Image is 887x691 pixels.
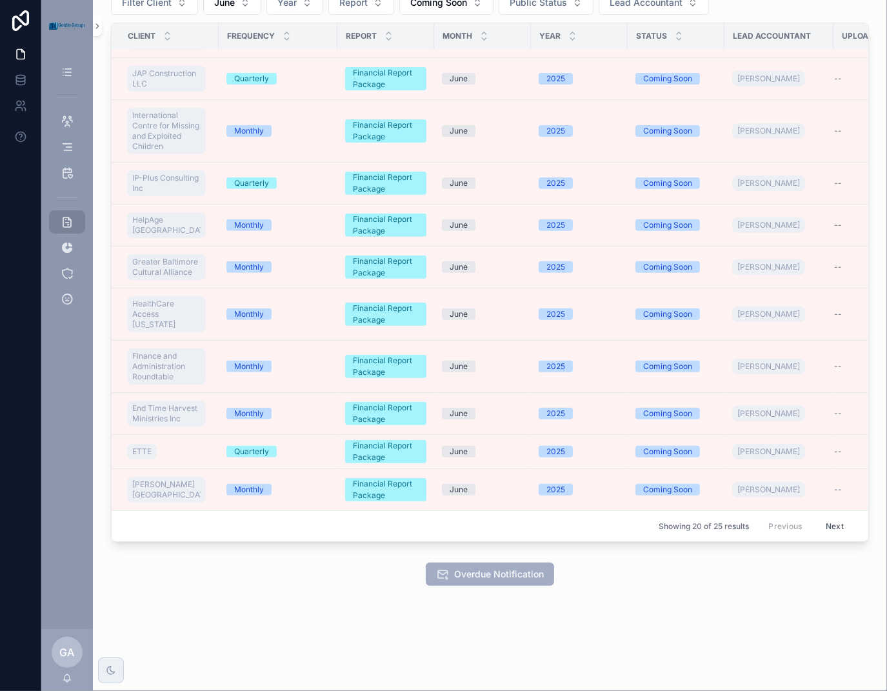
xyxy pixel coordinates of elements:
[635,308,717,320] a: Coming Soon
[132,110,201,152] span: International Centre for Missing and Exploited Children
[635,446,717,457] a: Coming Soon
[127,477,206,503] a: [PERSON_NAME][GEOGRAPHIC_DATA]
[353,67,419,90] div: Financial Report Package
[353,119,419,143] div: Financial Report Package
[733,31,811,41] span: Lead Accountant
[127,296,206,332] a: HealthCare Access [US_STATE]
[450,73,468,85] div: June
[127,444,157,459] a: ETTE
[546,73,565,85] div: 2025
[450,177,468,189] div: June
[234,446,269,457] div: Quarterly
[353,214,419,237] div: Financial Report Package
[442,484,523,496] a: June
[127,398,211,429] a: End Time Harvest Ministries Inc
[234,177,269,189] div: Quarterly
[643,219,692,231] div: Coming Soon
[234,261,264,273] div: Monthly
[127,254,206,280] a: Greater Baltimore Cultural Alliance
[450,484,468,496] div: June
[127,63,211,94] a: JAP Construction LLC
[127,401,206,426] a: End Time Harvest Ministries Inc
[643,361,692,372] div: Coming Soon
[226,446,330,457] a: Quarterly
[128,31,155,41] span: Client
[127,170,206,196] a: IP-Plus Consulting Inc
[226,308,330,320] a: Monthly
[49,22,85,29] img: App logo
[643,484,692,496] div: Coming Soon
[450,219,468,231] div: June
[636,31,667,41] span: Status
[345,67,426,90] a: Financial Report Package
[226,361,330,372] a: Monthly
[643,177,692,189] div: Coming Soon
[234,408,264,419] div: Monthly
[732,123,805,139] a: [PERSON_NAME]
[132,299,201,330] span: HealthCare Access [US_STATE]
[454,568,544,581] span: Overdue Notification
[234,361,264,372] div: Monthly
[442,361,523,372] a: June
[546,177,565,189] div: 2025
[635,125,717,137] a: Coming Soon
[732,71,805,86] a: [PERSON_NAME]
[737,220,800,230] span: [PERSON_NAME]
[737,446,800,457] span: [PERSON_NAME]
[834,126,842,136] span: --
[539,446,620,457] a: 2025
[132,403,201,424] span: End Time Harvest Ministries Inc
[732,175,805,191] a: [PERSON_NAME]
[732,444,805,459] a: [PERSON_NAME]
[732,306,805,322] a: [PERSON_NAME]
[732,257,826,277] a: [PERSON_NAME]
[732,479,826,500] a: [PERSON_NAME]
[817,516,853,536] button: Next
[353,440,419,463] div: Financial Report Package
[442,219,523,231] a: June
[539,31,561,41] span: Year
[834,485,842,495] span: --
[353,172,419,195] div: Financial Report Package
[732,403,826,424] a: [PERSON_NAME]
[345,402,426,425] a: Financial Report Package
[539,261,620,273] a: 2025
[635,177,717,189] a: Coming Soon
[546,219,565,231] div: 2025
[353,255,419,279] div: Financial Report Package
[834,408,842,419] span: --
[132,68,201,89] span: JAP Construction LLC
[345,119,426,143] a: Financial Report Package
[737,408,800,419] span: [PERSON_NAME]
[226,219,330,231] a: Monthly
[442,125,523,137] a: June
[635,361,717,372] a: Coming Soon
[345,303,426,326] a: Financial Report Package
[345,255,426,279] a: Financial Report Package
[127,441,211,462] a: ETTE
[442,308,523,320] a: June
[353,402,419,425] div: Financial Report Package
[450,308,468,320] div: June
[737,485,800,495] span: [PERSON_NAME]
[643,125,692,137] div: Coming Soon
[635,484,717,496] a: Coming Soon
[546,125,565,137] div: 2025
[635,408,717,419] a: Coming Soon
[226,73,330,85] a: Quarterly
[353,303,419,326] div: Financial Report Package
[732,359,805,374] a: [PERSON_NAME]
[442,408,523,419] a: June
[643,308,692,320] div: Coming Soon
[226,261,330,273] a: Monthly
[546,446,565,457] div: 2025
[450,446,468,457] div: June
[132,257,201,277] span: Greater Baltimore Cultural Alliance
[834,220,842,230] span: --
[539,408,620,419] a: 2025
[635,261,717,273] a: Coming Soon
[234,484,264,496] div: Monthly
[127,168,211,199] a: IP-Plus Consulting Inc
[834,309,842,319] span: --
[226,484,330,496] a: Monthly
